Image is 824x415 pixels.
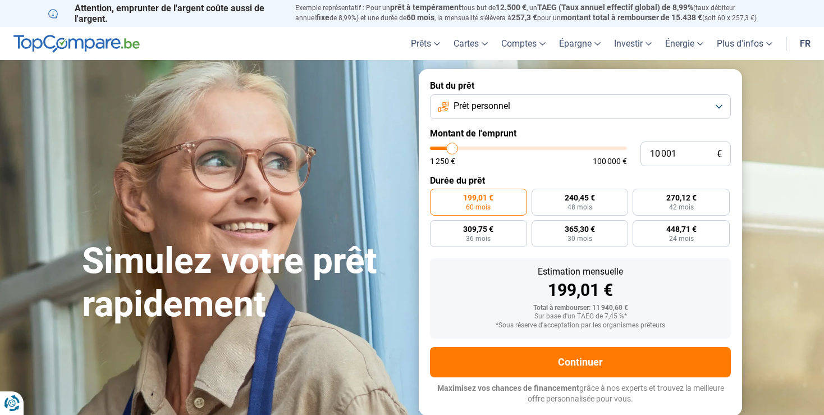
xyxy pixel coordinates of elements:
a: Comptes [495,27,552,60]
a: fr [793,27,817,60]
div: 199,01 € [439,282,722,299]
div: *Sous réserve d'acceptation par les organismes prêteurs [439,322,722,330]
h1: Simulez votre prêt rapidement [82,240,405,326]
span: TAEG (Taux annuel effectif global) de 8,99% [537,3,693,12]
span: Prêt personnel [454,100,510,112]
span: 365,30 € [565,225,595,233]
div: Sur base d'un TAEG de 7,45 %* [439,313,722,321]
span: 199,01 € [463,194,493,202]
a: Cartes [447,27,495,60]
div: Total à rembourser: 11 940,60 € [439,304,722,312]
label: Durée du prêt [430,175,731,186]
span: 60 mois [406,13,434,22]
span: 24 mois [669,235,694,242]
a: Épargne [552,27,607,60]
span: 100 000 € [593,157,627,165]
a: Investir [607,27,658,60]
span: 42 mois [669,204,694,211]
img: TopCompare [13,35,140,53]
span: € [717,149,722,159]
div: Estimation mensuelle [439,267,722,276]
span: 240,45 € [565,194,595,202]
span: 309,75 € [463,225,493,233]
a: Énergie [658,27,710,60]
span: montant total à rembourser de 15.438 € [561,13,702,22]
span: 48 mois [567,204,592,211]
span: 448,71 € [666,225,697,233]
p: Exemple représentatif : Pour un tous but de , un (taux débiteur annuel de 8,99%) et une durée de ... [295,3,776,23]
label: Montant de l'emprunt [430,128,731,139]
p: grâce à nos experts et trouvez la meilleure offre personnalisée pour vous. [430,383,731,405]
span: 270,12 € [666,194,697,202]
a: Prêts [404,27,447,60]
a: Plus d'infos [710,27,779,60]
p: Attention, emprunter de l'argent coûte aussi de l'argent. [48,3,282,24]
span: 1 250 € [430,157,455,165]
span: 12.500 € [496,3,527,12]
span: 36 mois [466,235,491,242]
span: 60 mois [466,204,491,211]
span: prêt à tempérament [390,3,461,12]
button: Continuer [430,347,731,377]
span: 257,3 € [511,13,537,22]
span: 30 mois [567,235,592,242]
span: Maximisez vos chances de financement [437,384,579,393]
label: But du prêt [430,80,731,91]
button: Prêt personnel [430,94,731,119]
span: fixe [316,13,329,22]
